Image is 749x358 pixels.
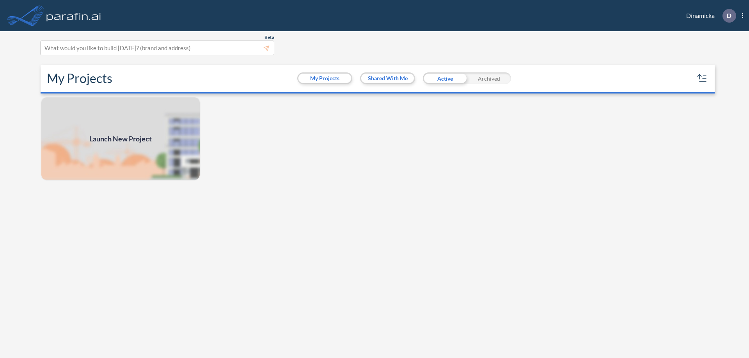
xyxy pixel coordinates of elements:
[45,8,103,23] img: logo
[47,71,112,86] h2: My Projects
[41,97,201,181] a: Launch New Project
[298,74,351,83] button: My Projects
[423,72,467,84] div: Active
[727,12,731,19] p: D
[467,72,511,84] div: Archived
[361,74,414,83] button: Shared With Me
[41,97,201,181] img: add
[89,134,152,144] span: Launch New Project
[696,72,708,85] button: sort
[264,34,274,41] span: Beta
[674,9,743,23] div: Dinamicka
